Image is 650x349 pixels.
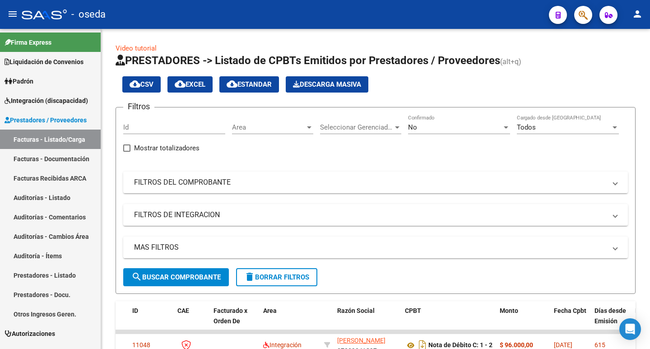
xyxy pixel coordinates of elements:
span: PRESTADORES -> Listado de CPBTs Emitidos por Prestadores / Proveedores [116,54,500,67]
mat-icon: search [131,271,142,282]
span: Liquidación de Convenios [5,57,84,67]
span: ID [132,307,138,314]
datatable-header-cell: CPBT [401,301,496,341]
datatable-header-cell: Facturado x Orden De [210,301,260,341]
mat-icon: cloud_download [227,79,237,89]
span: 11048 [132,341,150,349]
mat-expansion-panel-header: FILTROS DEL COMPROBANTE [123,172,628,193]
datatable-header-cell: Monto [496,301,550,341]
span: Integración [263,341,302,349]
span: Autorizaciones [5,329,55,339]
button: CSV [122,76,161,93]
datatable-header-cell: Razón Social [334,301,401,341]
span: Buscar Comprobante [131,273,221,281]
span: Todos [517,123,536,131]
span: Descarga Masiva [293,80,361,88]
mat-panel-title: FILTROS DE INTEGRACION [134,210,606,220]
span: EXCEL [175,80,205,88]
mat-panel-title: MAS FILTROS [134,242,606,252]
span: (alt+q) [500,57,521,66]
span: Area [263,307,277,314]
strong: $ 96.000,00 [500,341,533,349]
span: Area [232,123,305,131]
span: Facturado x Orden De [214,307,247,325]
app-download-masive: Descarga masiva de comprobantes (adjuntos) [286,76,368,93]
mat-icon: delete [244,271,255,282]
strong: Nota de Débito C: 1 - 2 [428,342,492,349]
mat-icon: cloud_download [130,79,140,89]
div: Open Intercom Messenger [619,318,641,340]
h3: Filtros [123,100,154,113]
span: Razón Social [337,307,375,314]
datatable-header-cell: CAE [174,301,210,341]
a: Video tutorial [116,44,157,52]
span: Padrón [5,76,33,86]
span: Mostrar totalizadores [134,143,200,154]
button: Borrar Filtros [236,268,317,286]
span: Días desde Emisión [594,307,626,325]
span: Fecha Cpbt [554,307,586,314]
mat-icon: person [632,9,643,19]
mat-icon: menu [7,9,18,19]
datatable-header-cell: Area [260,301,320,341]
mat-expansion-panel-header: FILTROS DE INTEGRACION [123,204,628,226]
button: Estandar [219,76,279,93]
mat-expansion-panel-header: MAS FILTROS [123,237,628,258]
mat-panel-title: FILTROS DEL COMPROBANTE [134,177,606,187]
span: Borrar Filtros [244,273,309,281]
datatable-header-cell: ID [129,301,174,341]
span: Integración (discapacidad) [5,96,88,106]
span: CSV [130,80,153,88]
span: No [408,123,417,131]
mat-icon: cloud_download [175,79,186,89]
span: CAE [177,307,189,314]
button: Descarga Masiva [286,76,368,93]
span: CPBT [405,307,421,314]
span: Prestadores / Proveedores [5,115,87,125]
span: 615 [594,341,605,349]
span: [DATE] [554,341,572,349]
button: Buscar Comprobante [123,268,229,286]
button: EXCEL [167,76,213,93]
datatable-header-cell: Fecha Cpbt [550,301,591,341]
span: Estandar [227,80,272,88]
span: [PERSON_NAME] [337,337,385,344]
span: - oseda [71,5,106,24]
datatable-header-cell: Días desde Emisión [591,301,631,341]
span: Firma Express [5,37,51,47]
span: Seleccionar Gerenciador [320,123,393,131]
span: Monto [500,307,518,314]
